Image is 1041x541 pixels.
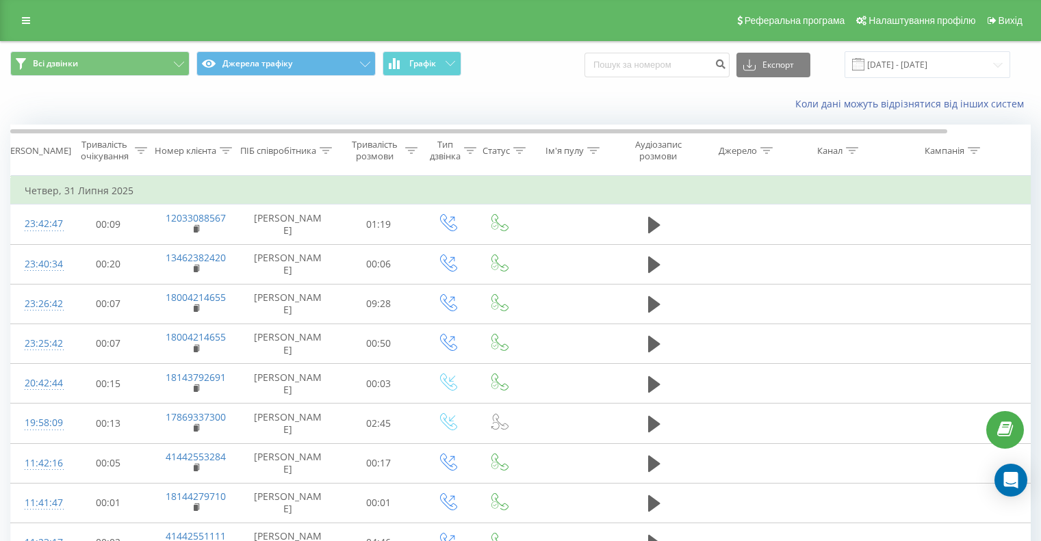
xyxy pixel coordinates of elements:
[925,145,964,157] div: Кампанія
[155,145,216,157] div: Номер клієнта
[240,483,336,523] td: [PERSON_NAME]
[336,364,422,404] td: 00:03
[240,204,336,244] td: [PERSON_NAME]
[166,490,226,503] a: 18144279710
[240,284,336,324] td: [PERSON_NAME]
[383,51,461,76] button: Графік
[25,211,52,237] div: 23:42:47
[66,364,151,404] td: 00:15
[336,284,422,324] td: 09:28
[2,145,71,157] div: [PERSON_NAME]
[25,370,52,397] div: 20:42:44
[817,145,843,157] div: Канал
[430,139,461,162] div: Тип дзвінка
[166,330,226,343] a: 18004214655
[25,410,52,436] div: 19:58:09
[240,145,316,157] div: ПІБ співробітника
[745,15,845,26] span: Реферальна програма
[25,330,52,357] div: 23:25:42
[336,483,422,523] td: 00:01
[348,139,402,162] div: Тривалість розмови
[10,51,190,76] button: Всі дзвінки
[336,324,422,363] td: 00:50
[166,251,226,264] a: 13462382420
[240,443,336,483] td: [PERSON_NAME]
[545,145,584,157] div: Ім'я пулу
[66,443,151,483] td: 00:05
[584,53,730,77] input: Пошук за номером
[166,371,226,384] a: 18143792691
[166,410,226,423] a: 17869337300
[166,211,226,224] a: 12033088567
[869,15,975,26] span: Налаштування профілю
[25,490,52,516] div: 11:41:47
[736,53,810,77] button: Експорт
[66,483,151,523] td: 00:01
[240,364,336,404] td: [PERSON_NAME]
[240,244,336,284] td: [PERSON_NAME]
[66,284,151,324] td: 00:07
[409,59,436,68] span: Графік
[240,404,336,443] td: [PERSON_NAME]
[719,145,757,157] div: Джерело
[795,97,1031,110] a: Коли дані можуть відрізнятися вiд інших систем
[483,145,510,157] div: Статус
[25,291,52,317] div: 23:26:42
[66,324,151,363] td: 00:07
[166,291,226,304] a: 18004214655
[196,51,376,76] button: Джерела трафіку
[25,251,52,278] div: 23:40:34
[33,58,78,69] span: Всі дзвінки
[336,204,422,244] td: 01:19
[240,324,336,363] td: [PERSON_NAME]
[66,244,151,284] td: 00:20
[336,244,422,284] td: 00:06
[77,139,131,162] div: Тривалість очікування
[336,443,422,483] td: 00:17
[166,450,226,463] a: 41442553284
[994,464,1027,497] div: Open Intercom Messenger
[999,15,1023,26] span: Вихід
[66,204,151,244] td: 00:09
[66,404,151,443] td: 00:13
[25,450,52,477] div: 11:42:16
[336,404,422,443] td: 02:45
[625,139,691,162] div: Аудіозапис розмови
